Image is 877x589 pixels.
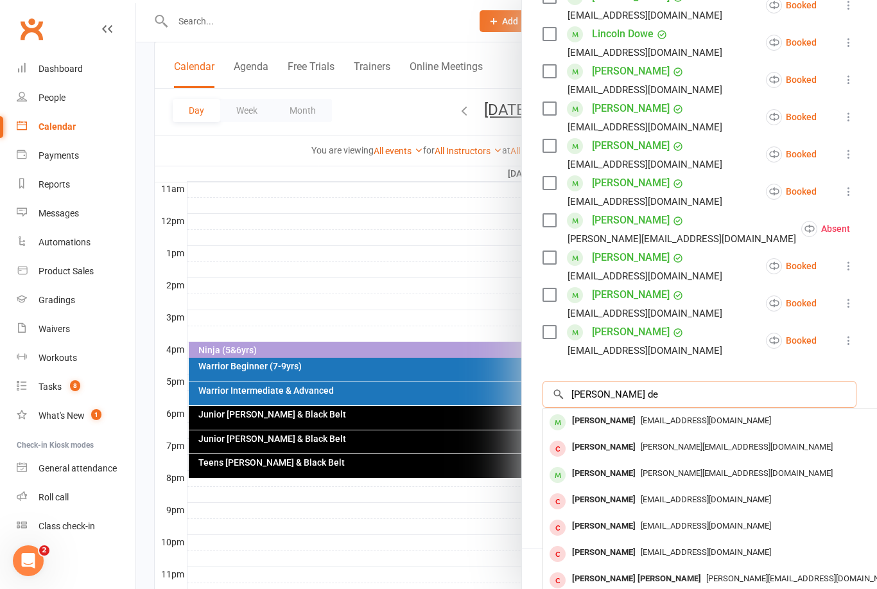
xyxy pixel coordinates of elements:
[17,170,135,199] a: Reports
[641,442,833,452] span: [PERSON_NAME][EMAIL_ADDRESS][DOMAIN_NAME]
[39,295,75,305] div: Gradings
[592,210,670,231] a: [PERSON_NAME]
[17,483,135,512] a: Roll call
[39,324,70,334] div: Waivers
[567,543,641,562] div: [PERSON_NAME]
[39,92,65,103] div: People
[39,121,76,132] div: Calendar
[766,146,817,163] div: Booked
[801,221,850,237] div: Absent
[550,493,566,509] div: member
[17,112,135,141] a: Calendar
[592,322,670,342] a: [PERSON_NAME]
[766,35,817,51] div: Booked
[39,64,83,74] div: Dashboard
[39,179,70,189] div: Reports
[568,44,722,61] div: [EMAIL_ADDRESS][DOMAIN_NAME]
[568,193,722,210] div: [EMAIL_ADDRESS][DOMAIN_NAME]
[17,344,135,373] a: Workouts
[766,109,817,125] div: Booked
[70,380,80,391] span: 8
[17,55,135,84] a: Dashboard
[17,512,135,541] a: Class kiosk mode
[550,546,566,562] div: member
[766,184,817,200] div: Booked
[17,199,135,228] a: Messages
[17,228,135,257] a: Automations
[592,98,670,119] a: [PERSON_NAME]
[766,333,817,349] div: Booked
[766,295,817,312] div: Booked
[592,247,670,268] a: [PERSON_NAME]
[568,156,722,173] div: [EMAIL_ADDRESS][DOMAIN_NAME]
[550,520,566,536] div: member
[13,545,44,576] iframe: Intercom live chat
[641,521,771,531] span: [EMAIL_ADDRESS][DOMAIN_NAME]
[17,373,135,401] a: Tasks 8
[641,416,771,425] span: [EMAIL_ADDRESS][DOMAIN_NAME]
[567,491,641,509] div: [PERSON_NAME]
[568,231,796,247] div: [PERSON_NAME][EMAIL_ADDRESS][DOMAIN_NAME]
[17,84,135,112] a: People
[39,237,91,247] div: Automations
[567,438,641,457] div: [PERSON_NAME]
[567,517,641,536] div: [PERSON_NAME]
[17,315,135,344] a: Waivers
[15,13,48,45] a: Clubworx
[592,61,670,82] a: [PERSON_NAME]
[39,208,79,218] div: Messages
[39,382,62,392] div: Tasks
[592,24,654,44] a: Lincoln Dowe
[766,72,817,88] div: Booked
[39,266,94,276] div: Product Sales
[567,464,641,483] div: [PERSON_NAME]
[567,412,641,430] div: [PERSON_NAME]
[592,173,670,193] a: [PERSON_NAME]
[17,401,135,430] a: What's New1
[39,150,79,161] div: Payments
[550,572,566,588] div: member
[17,286,135,315] a: Gradings
[567,570,706,588] div: [PERSON_NAME] [PERSON_NAME]
[568,82,722,98] div: [EMAIL_ADDRESS][DOMAIN_NAME]
[543,381,856,408] input: Search to add attendees
[17,454,135,483] a: General attendance kiosk mode
[641,547,771,557] span: [EMAIL_ADDRESS][DOMAIN_NAME]
[39,410,85,421] div: What's New
[39,463,117,473] div: General attendance
[39,521,95,531] div: Class check-in
[550,467,566,483] div: member
[39,353,77,363] div: Workouts
[17,141,135,170] a: Payments
[568,305,722,322] div: [EMAIL_ADDRESS][DOMAIN_NAME]
[766,258,817,274] div: Booked
[568,119,722,136] div: [EMAIL_ADDRESS][DOMAIN_NAME]
[568,7,722,24] div: [EMAIL_ADDRESS][DOMAIN_NAME]
[568,268,722,285] div: [EMAIL_ADDRESS][DOMAIN_NAME]
[592,285,670,305] a: [PERSON_NAME]
[91,409,101,420] span: 1
[641,468,833,478] span: [PERSON_NAME][EMAIL_ADDRESS][DOMAIN_NAME]
[550,441,566,457] div: member
[592,136,670,156] a: [PERSON_NAME]
[550,414,566,430] div: member
[39,492,69,502] div: Roll call
[641,495,771,504] span: [EMAIL_ADDRESS][DOMAIN_NAME]
[39,545,49,556] span: 2
[568,342,722,359] div: [EMAIL_ADDRESS][DOMAIN_NAME]
[17,257,135,286] a: Product Sales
